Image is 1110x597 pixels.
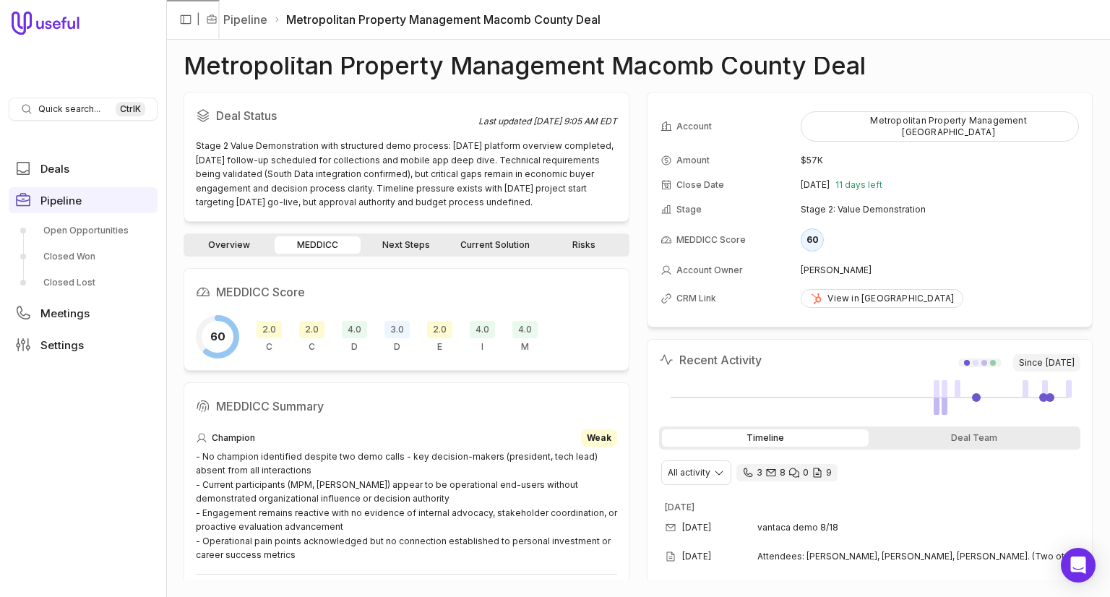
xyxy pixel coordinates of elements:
[676,293,716,304] span: CRM Link
[257,321,282,338] span: 2.0
[736,464,838,481] div: 3 calls and 8 email threads
[676,179,724,191] span: Close Date
[676,234,746,246] span: MEDDICC Score
[196,139,617,210] div: Stage 2 Value Demonstration with structured demo process: [DATE] platform overview completed, [DA...
[533,116,617,126] time: [DATE] 9:05 AM EDT
[676,121,712,132] span: Account
[1013,354,1080,371] span: Since
[9,332,158,358] a: Settings
[470,321,495,338] span: 4.0
[9,155,158,181] a: Deals
[512,321,538,338] span: 4.0
[676,204,702,215] span: Stage
[299,321,324,353] div: Competition
[437,341,442,353] span: E
[394,341,400,353] span: D
[662,429,869,447] div: Timeline
[210,328,225,345] span: 60
[175,9,197,30] button: Collapse sidebar
[9,245,158,268] a: Closed Won
[835,179,882,191] span: 11 days left
[676,155,710,166] span: Amount
[186,236,272,254] a: Overview
[801,149,1079,172] td: $57K
[40,195,82,206] span: Pipeline
[40,163,69,174] span: Deals
[801,228,824,252] div: 60
[801,111,1079,142] button: Metropolitan Property Management [GEOGRAPHIC_DATA]
[665,502,694,512] time: [DATE]
[470,321,495,353] div: Indicate Pain
[757,522,838,533] span: vantaca demo 8/18
[481,341,483,353] span: I
[9,271,158,294] a: Closed Lost
[351,341,358,353] span: D
[184,57,866,74] h1: Metropolitan Property Management Macomb County Deal
[197,11,200,28] span: |
[872,429,1078,447] div: Deal Team
[682,551,711,562] time: [DATE]
[9,219,158,242] a: Open Opportunities
[273,11,601,28] li: Metropolitan Property Management Macomb County Deal
[40,340,84,351] span: Settings
[196,395,617,418] h2: MEDDICC Summary
[257,321,282,353] div: Champion
[659,351,762,369] h2: Recent Activity
[427,321,452,353] div: Economic Buyer
[196,280,617,304] h2: MEDDICC Score
[309,341,315,353] span: C
[452,236,538,254] a: Current Solution
[541,236,627,254] a: Risks
[9,187,158,213] a: Pipeline
[801,179,830,191] time: [DATE]
[512,321,538,353] div: Metrics
[342,321,367,338] span: 4.0
[342,321,367,353] div: Decision Criteria
[223,11,267,28] a: Pipeline
[1061,548,1096,583] div: Open Intercom Messenger
[427,321,452,338] span: 2.0
[676,265,743,276] span: Account Owner
[266,341,272,353] span: C
[478,116,617,127] div: Last updated
[1046,357,1075,369] time: [DATE]
[9,219,158,294] div: Pipeline submenu
[196,429,617,447] div: Champion
[384,321,410,338] span: 3.0
[196,450,617,562] div: - No champion identified despite two demo calls - key decision-makers (president, tech lead) abse...
[196,104,478,127] h2: Deal Status
[810,293,954,304] div: View in [GEOGRAPHIC_DATA]
[801,289,963,308] a: View in [GEOGRAPHIC_DATA]
[384,321,410,353] div: Decision Process
[363,236,449,254] a: Next Steps
[38,103,100,115] span: Quick search...
[196,315,239,358] div: Overall MEDDICC score
[116,102,145,116] kbd: Ctrl K
[757,551,1075,562] span: Attendees: [PERSON_NAME], [PERSON_NAME], [PERSON_NAME]. (Two others in same room - did not intro ...
[801,259,1079,282] td: [PERSON_NAME]
[801,198,1079,221] td: Stage 2: Value Demonstration
[521,341,529,353] span: M
[587,432,611,444] span: Weak
[9,300,158,326] a: Meetings
[40,308,90,319] span: Meetings
[275,236,360,254] a: MEDDICC
[299,321,324,338] span: 2.0
[682,522,711,533] time: [DATE]
[810,115,1070,138] div: Metropolitan Property Management [GEOGRAPHIC_DATA]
